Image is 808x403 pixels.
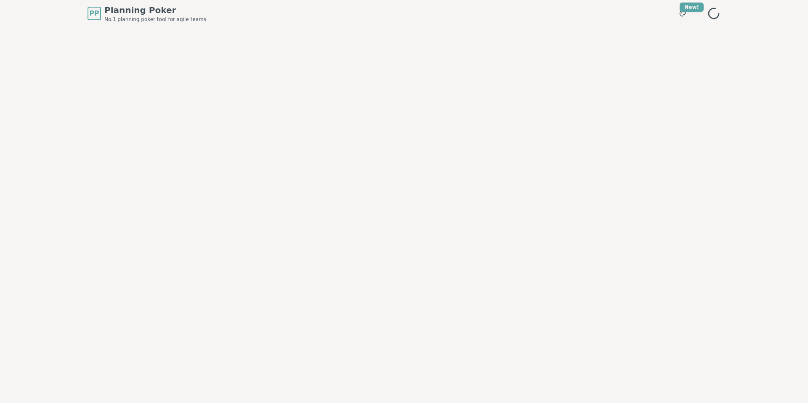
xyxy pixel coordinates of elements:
a: PPPlanning PokerNo.1 planning poker tool for agile teams [88,4,206,23]
span: PP [89,8,99,19]
button: New! [675,6,690,21]
span: No.1 planning poker tool for agile teams [104,16,206,23]
span: Planning Poker [104,4,206,16]
div: New! [680,3,704,12]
